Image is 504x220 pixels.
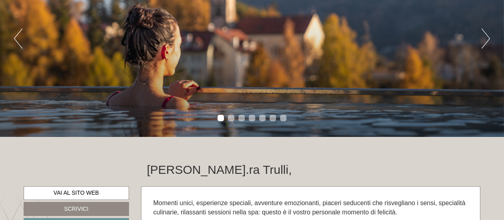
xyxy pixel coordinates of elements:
button: Previous [14,29,22,49]
a: Vai al sito web [24,186,129,200]
p: Momenti unici, esperienze speciali, avventure emozionanti, piaceri seducenti che risvegliano i se... [153,199,468,217]
a: Scrivici [24,202,129,216]
h1: [PERSON_NAME].ra Trulli, [147,163,292,176]
button: Next [482,29,490,49]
